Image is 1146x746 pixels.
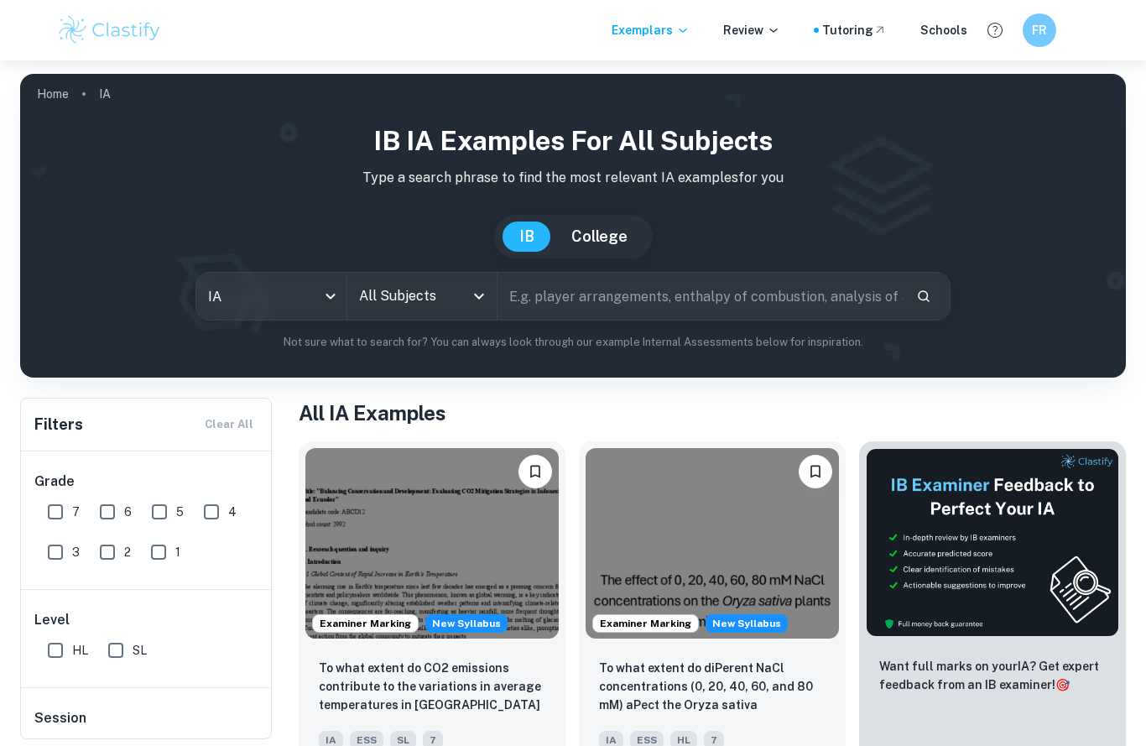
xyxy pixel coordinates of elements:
button: IB [503,222,551,252]
p: To what extent do diPerent NaCl concentrations (0, 20, 40, 60, and 80 mM) aPect the Oryza sativa ... [599,659,826,716]
div: Starting from the May 2026 session, the ESS IA requirements have changed. We created this exempla... [706,614,788,633]
h6: Grade [34,472,259,492]
span: HL [72,641,88,660]
h1: All IA Examples [299,398,1126,428]
img: ESS IA example thumbnail: To what extent do diPerent NaCl concentr [586,448,839,639]
h6: Filters [34,413,83,436]
button: Help and Feedback [981,16,1009,44]
span: 4 [228,503,237,521]
span: Examiner Marking [313,616,418,631]
span: 1 [175,543,180,561]
p: IA [99,85,111,103]
span: 🎯 [1055,678,1070,691]
img: ESS IA example thumbnail: To what extent do CO2 emissions contribu [305,448,559,639]
p: Review [723,21,780,39]
div: Starting from the May 2026 session, the ESS IA requirements have changed. We created this exempla... [425,614,508,633]
span: Examiner Marking [593,616,698,631]
p: Exemplars [612,21,690,39]
div: IA [196,273,346,320]
input: E.g. player arrangements, enthalpy of combustion, analysis of a big city... [497,273,903,320]
p: Type a search phrase to find the most relevant IA examples for you [34,168,1112,188]
button: College [555,222,644,252]
span: 3 [72,543,80,561]
h6: Level [34,610,259,630]
img: profile cover [20,74,1126,378]
span: New Syllabus [425,614,508,633]
span: 6 [124,503,132,521]
p: To what extent do CO2 emissions contribute to the variations in average temperatures in Indonesia... [319,659,545,716]
h1: IB IA examples for all subjects [34,121,1112,161]
a: Tutoring [822,21,887,39]
button: FR [1023,13,1056,47]
button: Search [909,282,938,310]
p: Want full marks on your IA ? Get expert feedback from an IB examiner! [879,657,1106,694]
button: Open [467,284,491,308]
a: Home [37,82,69,106]
h6: FR [1030,21,1050,39]
span: 5 [176,503,184,521]
span: 7 [72,503,80,521]
button: Bookmark [799,455,832,488]
a: Schools [920,21,967,39]
p: Not sure what to search for? You can always look through our example Internal Assessments below f... [34,334,1112,351]
button: Bookmark [518,455,552,488]
img: Thumbnail [866,448,1119,637]
span: SL [133,641,147,660]
span: 2 [124,543,131,561]
h6: Session [34,708,259,742]
span: New Syllabus [706,614,788,633]
img: Clastify logo [56,13,163,47]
